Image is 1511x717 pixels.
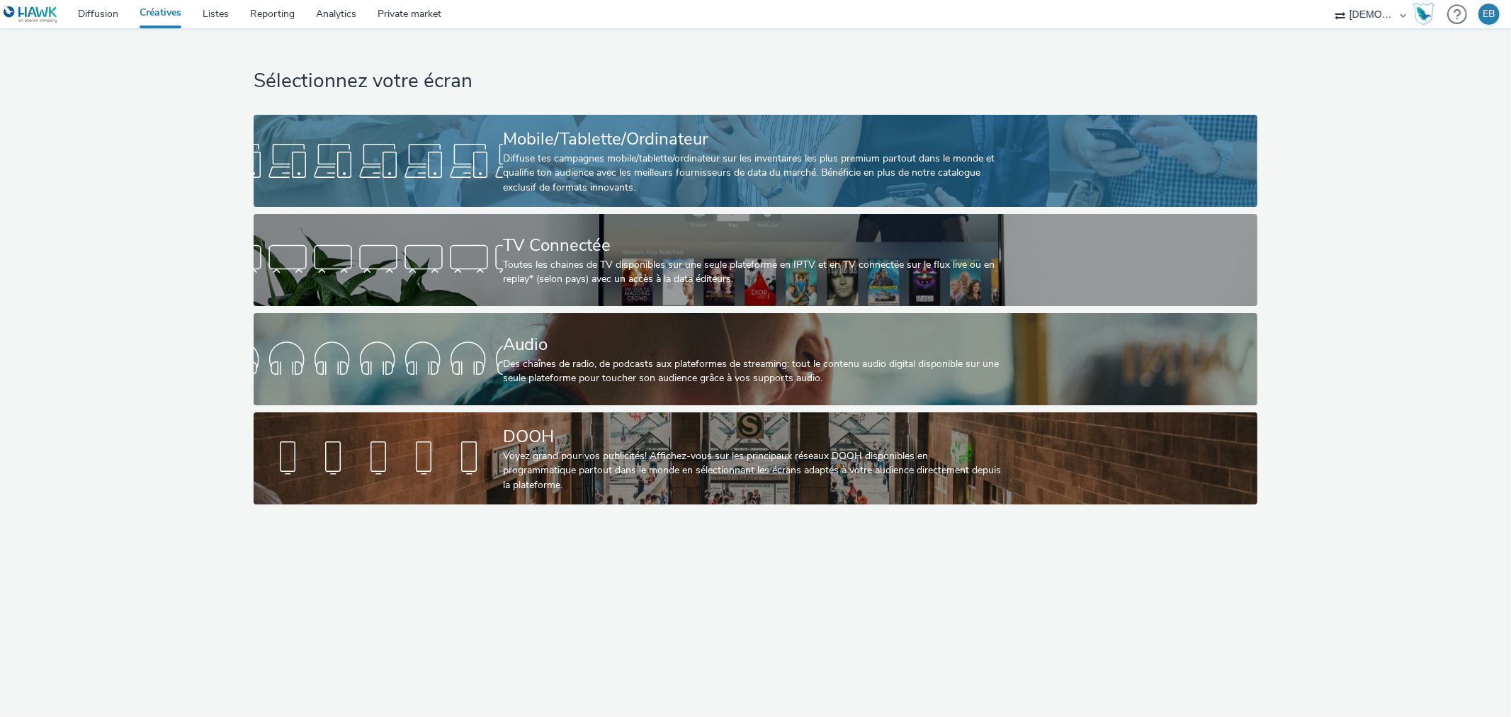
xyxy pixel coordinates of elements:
div: Des chaînes de radio, de podcasts aux plateformes de streaming: tout le contenu audio digital dis... [503,357,1002,386]
a: TV ConnectéeToutes les chaines de TV disponibles sur une seule plateforme en IPTV et en TV connec... [254,214,1257,306]
div: Diffuse tes campagnes mobile/tablette/ordinateur sur les inventaires les plus premium partout dan... [503,152,1002,195]
div: Voyez grand pour vos publicités! Affichez-vous sur les principaux réseaux DOOH disponibles en pro... [503,449,1002,492]
img: Hawk Academy [1413,3,1434,26]
img: undefined Logo [4,6,58,23]
a: AudioDes chaînes de radio, de podcasts aux plateformes de streaming: tout le contenu audio digita... [254,313,1257,405]
a: Hawk Academy [1413,3,1440,26]
a: Mobile/Tablette/OrdinateurDiffuse tes campagnes mobile/tablette/ordinateur sur les inventaires le... [254,115,1257,207]
a: DOOHVoyez grand pour vos publicités! Affichez-vous sur les principaux réseaux DOOH disponibles en... [254,412,1257,504]
div: Toutes les chaines de TV disponibles sur une seule plateforme en IPTV et en TV connectée sur le f... [503,258,1002,287]
div: EB [1483,4,1495,25]
div: Mobile/Tablette/Ordinateur [503,127,1002,152]
div: Audio [503,332,1002,357]
h1: Sélectionnez votre écran [254,68,1257,95]
div: DOOH [503,424,1002,449]
div: TV Connectée [503,233,1002,258]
